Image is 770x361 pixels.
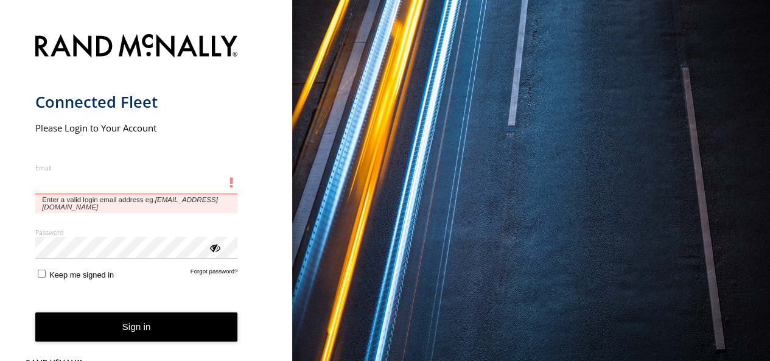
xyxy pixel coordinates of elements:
[35,92,238,112] h1: Connected Fleet
[35,122,238,134] h2: Please Login to Your Account
[35,228,238,237] label: Password
[35,312,238,342] button: Sign in
[35,32,238,63] img: Rand McNally
[35,194,238,213] span: Enter a valid login email address eg.
[42,196,218,211] em: [EMAIL_ADDRESS][DOMAIN_NAME]
[38,270,46,278] input: Keep me signed in
[208,241,220,253] div: ViewPassword
[191,268,238,279] a: Forgot password?
[35,163,238,172] label: Email
[49,270,114,279] span: Keep me signed in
